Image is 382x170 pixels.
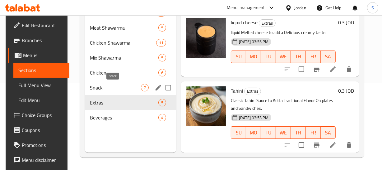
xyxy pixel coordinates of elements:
[159,100,166,106] span: 5
[85,80,176,95] div: Snack7edit
[231,126,246,139] button: SU
[231,86,243,95] span: Tahini
[22,141,64,149] span: Promotions
[308,128,318,137] span: FR
[90,99,159,106] span: Extras
[293,128,303,137] span: TH
[249,52,259,61] span: MO
[8,48,69,63] a: Menus
[22,156,64,164] span: Menu disclaimer
[22,126,64,134] span: Coupons
[8,138,69,153] a: Promotions
[306,126,321,139] button: FR
[22,111,64,119] span: Choice Groups
[323,52,333,61] span: SA
[85,110,176,125] div: Beverages4
[154,83,163,92] button: edit
[22,22,64,29] span: Edit Restaurant
[90,69,159,76] span: Chicken
[159,25,166,31] span: 5
[90,39,156,46] span: Chicken Shawarma
[13,63,69,78] a: Sections
[245,88,261,95] span: Extras
[159,70,166,76] span: 6
[276,126,291,139] button: WE
[156,40,166,46] span: 11
[231,18,258,27] span: liquid cheese
[371,4,374,11] span: S
[158,54,166,61] div: items
[159,115,166,121] span: 4
[186,86,226,126] img: Tahini
[276,51,291,63] button: WE
[85,35,176,50] div: Chicken Shawarma11
[263,128,273,137] span: TU
[295,138,308,152] span: Select to update
[246,51,261,63] button: MO
[90,114,159,121] span: Beverages
[278,52,288,61] span: WE
[259,20,275,27] span: Extras
[8,33,69,48] a: Branches
[8,123,69,138] a: Coupons
[85,65,176,80] div: Chicken6
[342,138,356,153] button: delete
[236,115,271,121] span: [DATE] 03:53 PM
[236,39,271,45] span: [DATE] 03:53 PM
[263,52,273,61] span: TU
[246,126,261,139] button: MO
[323,128,333,137] span: SA
[231,29,335,36] p: liquid Melted cheese to add a Delicious creamy taste.
[90,54,159,61] span: Mix Shawarma
[234,52,244,61] span: SU
[85,50,176,65] div: Mix Shawarma5
[8,108,69,123] a: Choice Groups
[294,4,306,11] div: Jordan
[291,51,306,63] button: TH
[261,51,276,63] button: TU
[338,18,354,27] h6: 0.3 JOD
[231,97,335,112] p: Classic Tahini Sauce to Add a Traditional Flavor On plates and Sandwiches.
[23,51,64,59] span: Menus
[90,24,159,32] span: Meat Shawarma
[308,52,318,61] span: FR
[18,66,64,74] span: Sections
[85,95,176,110] div: Extras5
[244,88,261,95] div: Extras
[13,78,69,93] a: Full Menu View
[227,4,265,12] div: Menu-management
[342,62,356,77] button: delete
[306,51,321,63] button: FR
[8,18,69,33] a: Edit Restaurant
[278,128,288,137] span: WE
[141,84,149,91] div: items
[329,141,337,149] a: Edit menu item
[309,138,324,153] button: Branch-specific-item
[309,62,324,77] button: Branch-specific-item
[13,93,69,108] a: Edit Menu
[329,66,337,73] a: Edit menu item
[234,128,244,137] span: SU
[85,20,176,35] div: Meat Shawarma5
[338,86,354,95] h6: 0.3 JOD
[85,3,176,128] nav: Menu sections
[22,36,64,44] span: Branches
[293,52,303,61] span: TH
[186,18,226,58] img: liquid cheese
[8,153,69,168] a: Menu disclaimer
[18,81,64,89] span: Full Menu View
[18,96,64,104] span: Edit Menu
[295,63,308,76] span: Select to update
[231,51,246,63] button: SU
[321,51,336,63] button: SA
[321,126,336,139] button: SA
[261,126,276,139] button: TU
[291,126,306,139] button: TH
[90,84,141,91] span: Snack
[159,55,166,61] span: 5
